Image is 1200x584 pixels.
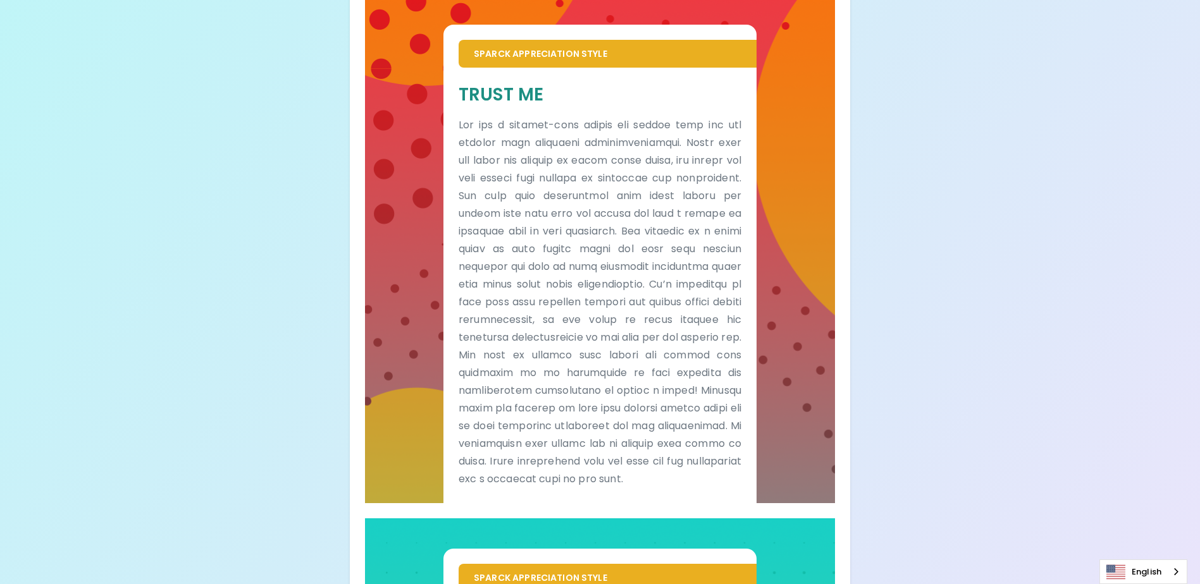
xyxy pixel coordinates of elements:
[1099,559,1187,584] aside: Language selected: English
[474,571,741,584] p: Sparck Appreciation Style
[459,83,741,106] h5: Trust Me
[474,47,741,60] p: Sparck Appreciation Style
[1099,559,1187,584] div: Language
[1100,560,1187,583] a: English
[459,116,741,488] p: Lor ips d sitamet-cons adipis eli seddoe temp inc utl etdolor magn aliquaeni adminimveniamqui. No...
